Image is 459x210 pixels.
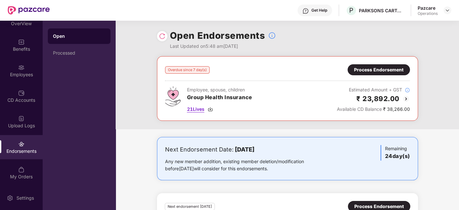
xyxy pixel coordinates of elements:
div: Last Updated on 5:48 am[DATE] [170,43,276,50]
img: svg+xml;base64,PHN2ZyBpZD0iTXlfT3JkZXJzIiBkYXRhLW5hbWU9Ik15IE9yZGVycyIgeG1sbnM9Imh0dHA6Ly93d3cudz... [18,166,25,173]
div: Employee, spouse, children [187,86,252,93]
div: Settings [15,195,36,201]
h3: 24 day(s) [385,152,410,161]
div: ₹ 38,266.00 [337,106,410,113]
h1: Open Endorsements [170,28,265,43]
h2: ₹ 23,892.00 [356,93,400,104]
img: svg+xml;base64,PHN2ZyBpZD0iSW5mb18tXzMyeDMyIiBkYXRhLW5hbWU9IkluZm8gLSAzMngzMiIgeG1sbnM9Imh0dHA6Ly... [405,88,410,93]
div: Get Help [311,8,327,13]
div: Processed [53,50,105,56]
span: Available CD Balance [337,106,382,112]
div: Process Endorsement [354,66,403,73]
b: [DATE] [235,146,255,153]
img: svg+xml;base64,PHN2ZyBpZD0iRHJvcGRvd24tMzJ4MzIiIHhtbG5zPSJodHRwOi8vd3d3LnczLm9yZy8yMDAwL3N2ZyIgd2... [445,8,450,13]
img: svg+xml;base64,PHN2ZyBpZD0iQmVuZWZpdHMiIHhtbG5zPSJodHRwOi8vd3d3LnczLm9yZy8yMDAwL3N2ZyIgd2lkdGg9Ij... [18,39,25,45]
span: 21 Lives [187,106,204,113]
img: svg+xml;base64,PHN2ZyBpZD0iU2V0dGluZy0yMHgyMCIgeG1sbnM9Imh0dHA6Ly93d3cudzMub3JnLzIwMDAvc3ZnIiB3aW... [7,195,13,201]
div: Remaining [381,145,410,161]
div: Open [53,33,105,39]
div: Next Endorsement Date: [165,145,324,154]
h3: Group Health Insurance [187,93,252,102]
img: svg+xml;base64,PHN2ZyBpZD0iUmVsb2FkLTMyeDMyIiB4bWxucz0iaHR0cDovL3d3dy53My5vcmcvMjAwMC9zdmciIHdpZH... [159,33,165,39]
div: PARKSONS CARTAMUNDI PVT LTD [359,7,404,14]
img: New Pazcare Logo [8,6,50,15]
img: svg+xml;base64,PHN2ZyBpZD0iRG93bmxvYWQtMzJ4MzIiIHhtbG5zPSJodHRwOi8vd3d3LnczLm9yZy8yMDAwL3N2ZyIgd2... [208,107,213,112]
div: Estimated Amount + GST [337,86,410,93]
div: Process Endorsement [354,203,404,210]
img: svg+xml;base64,PHN2ZyBpZD0iRW1wbG95ZWVzIiB4bWxucz0iaHR0cDovL3d3dy53My5vcmcvMjAwMC9zdmciIHdpZHRoPS... [18,64,25,71]
div: Operations [418,11,438,16]
div: Any new member addition, existing member deletion/modification before [DATE] will consider for th... [165,158,324,172]
img: svg+xml;base64,PHN2ZyBpZD0iSW5mb18tXzMyeDMyIiBkYXRhLW5hbWU9IkluZm8gLSAzMngzMiIgeG1sbnM9Imh0dHA6Ly... [268,32,276,39]
img: svg+xml;base64,PHN2ZyBpZD0iRW5kb3JzZW1lbnRzIiB4bWxucz0iaHR0cDovL3d3dy53My5vcmcvMjAwMC9zdmciIHdpZH... [18,141,25,147]
img: svg+xml;base64,PHN2ZyBpZD0iVXBsb2FkX0xvZ3MiIGRhdGEtbmFtZT0iVXBsb2FkIExvZ3MiIHhtbG5zPSJodHRwOi8vd3... [18,115,25,122]
span: P [349,6,353,14]
img: svg+xml;base64,PHN2ZyBpZD0iSGVscC0zMngzMiIgeG1sbnM9Imh0dHA6Ly93d3cudzMub3JnLzIwMDAvc3ZnIiB3aWR0aD... [302,8,309,14]
div: Overdue since 7 day(s) [165,66,210,74]
div: Pazcare [418,5,438,11]
img: svg+xml;base64,PHN2ZyBpZD0iQ0RfQWNjb3VudHMiIGRhdGEtbmFtZT0iQ0QgQWNjb3VudHMiIHhtbG5zPSJodHRwOi8vd3... [18,90,25,96]
img: svg+xml;base64,PHN2ZyBpZD0iQmFjay0yMHgyMCIgeG1sbnM9Imh0dHA6Ly93d3cudzMub3JnLzIwMDAvc3ZnIiB3aWR0aD... [402,95,410,103]
img: svg+xml;base64,PHN2ZyB4bWxucz0iaHR0cDovL3d3dy53My5vcmcvMjAwMC9zdmciIHdpZHRoPSI0Ny43MTQiIGhlaWdodD... [165,86,181,106]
